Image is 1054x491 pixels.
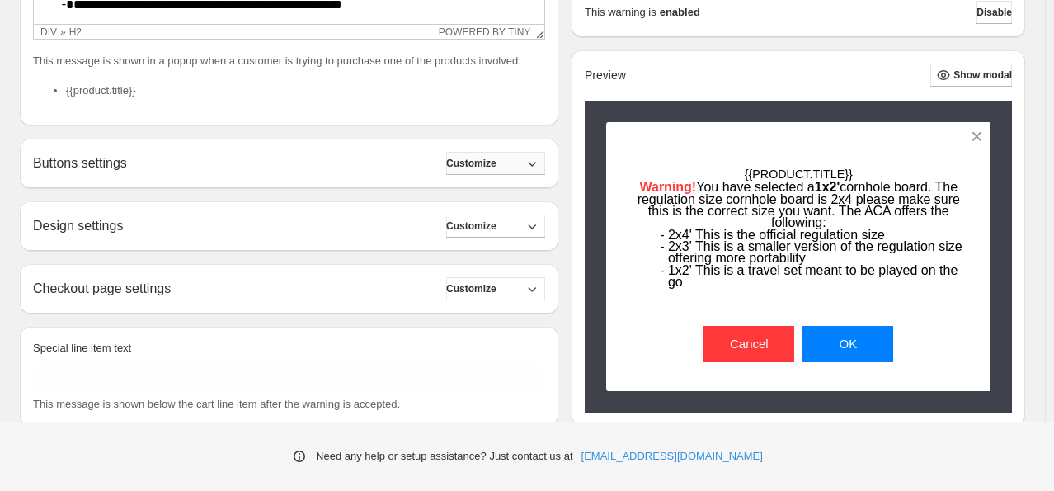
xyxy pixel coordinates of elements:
button: Disable [976,1,1012,24]
span: Customize [446,220,496,233]
span: Customize [446,157,496,170]
p: You have selected a cornhole board. The regulation size cornhole board is 2x4 please make sure th... [635,182,962,229]
span: This message is shown below the cart line item after the warning is accepted. [33,398,400,410]
div: h2 [69,26,82,38]
div: » [60,26,66,38]
li: 1x2' This is a travel set meant to be played on the go [668,265,962,289]
span: Disable [976,6,1012,19]
strong: Warning! [639,181,696,195]
button: OK [802,326,893,362]
span: Show modal [953,68,1012,82]
span: Customize [446,282,496,295]
button: Cancel [703,326,794,362]
p: This message is shown in a popup when a customer is trying to purchase one of the products involved: [33,53,545,69]
button: Customize [446,277,545,300]
p: This warning is [585,4,656,21]
a: [EMAIL_ADDRESS][DOMAIN_NAME] [581,448,763,465]
li: 2x3' This is a smaller version of the regulation size offering more portability [668,241,962,265]
h2: Design settings [33,218,123,234]
h2: {{product.title}} [635,168,962,182]
div: div [40,26,57,38]
div: Resize [530,25,544,39]
strong: enabled [660,4,700,21]
strong: 1x2' [815,181,840,195]
h2: Preview [585,68,626,83]
button: Show modal [930,64,1012,87]
button: Customize [446,152,545,175]
li: {{product.title}} [66,83,545,99]
span: Special line item text [33,342,131,354]
h2: Checkout page settings [33,281,171,296]
li: 2x4' This is the official regulation size [668,229,962,241]
button: Customize [446,215,545,238]
h2: Buttons settings [33,155,127,171]
a: Powered by Tiny [439,26,531,38]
